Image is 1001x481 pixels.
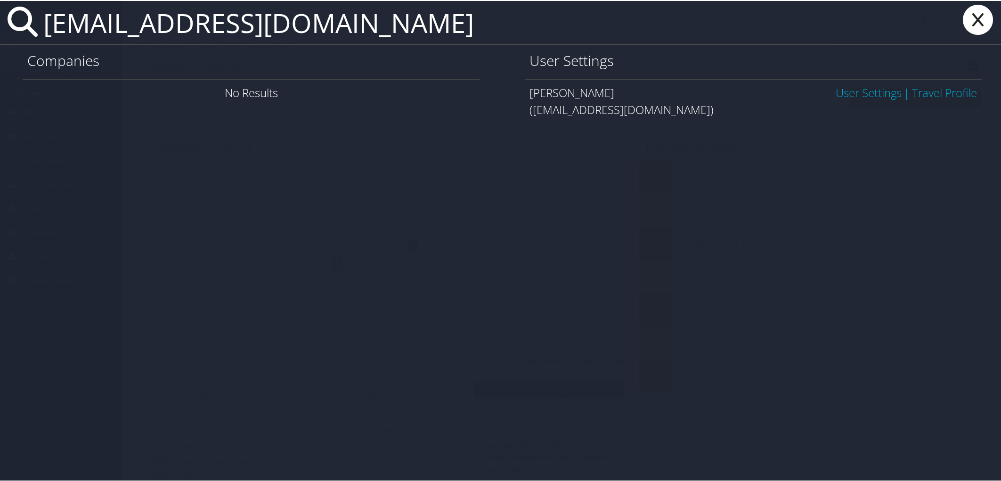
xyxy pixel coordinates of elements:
h1: Companies [27,50,475,70]
div: No Results [23,78,480,105]
a: User Settings [836,84,902,99]
a: View OBT Profile [912,84,977,99]
span: | [902,84,912,99]
span: [PERSON_NAME] [530,84,615,99]
h1: User Settings [530,50,978,70]
div: ([EMAIL_ADDRESS][DOMAIN_NAME]) [530,100,978,117]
